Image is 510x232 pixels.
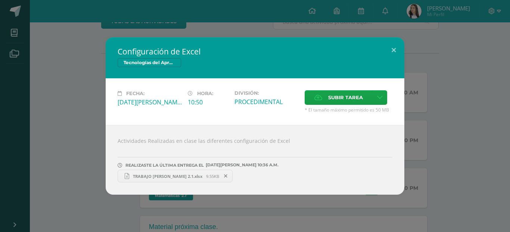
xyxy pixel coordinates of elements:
div: Actividades Realizadas en clase las diferentes configuración de Excel [106,125,404,195]
div: 10:50 [188,98,228,106]
span: 9.55KB [206,173,219,179]
span: TRABAJO [PERSON_NAME] 2.1.xlsx [129,173,206,179]
a: TRABAJO [PERSON_NAME] 2.1.xlsx 9.55KB [118,170,233,182]
span: Remover entrega [220,172,232,180]
span: Hora: [197,91,213,96]
span: * El tamaño máximo permitido es 50 MB [305,107,392,113]
span: Fecha: [126,91,144,96]
h2: Configuración de Excel [118,46,392,57]
div: [DATE][PERSON_NAME] [118,98,182,106]
span: REALIZASTE LA ÚLTIMA ENTREGA EL [125,163,204,168]
label: División: [234,90,299,96]
span: Tecnologías del Aprendizaje y la Comunicación [118,58,181,67]
button: Close (Esc) [383,37,404,63]
div: PROCEDIMENTAL [234,98,299,106]
span: Subir tarea [328,91,363,104]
